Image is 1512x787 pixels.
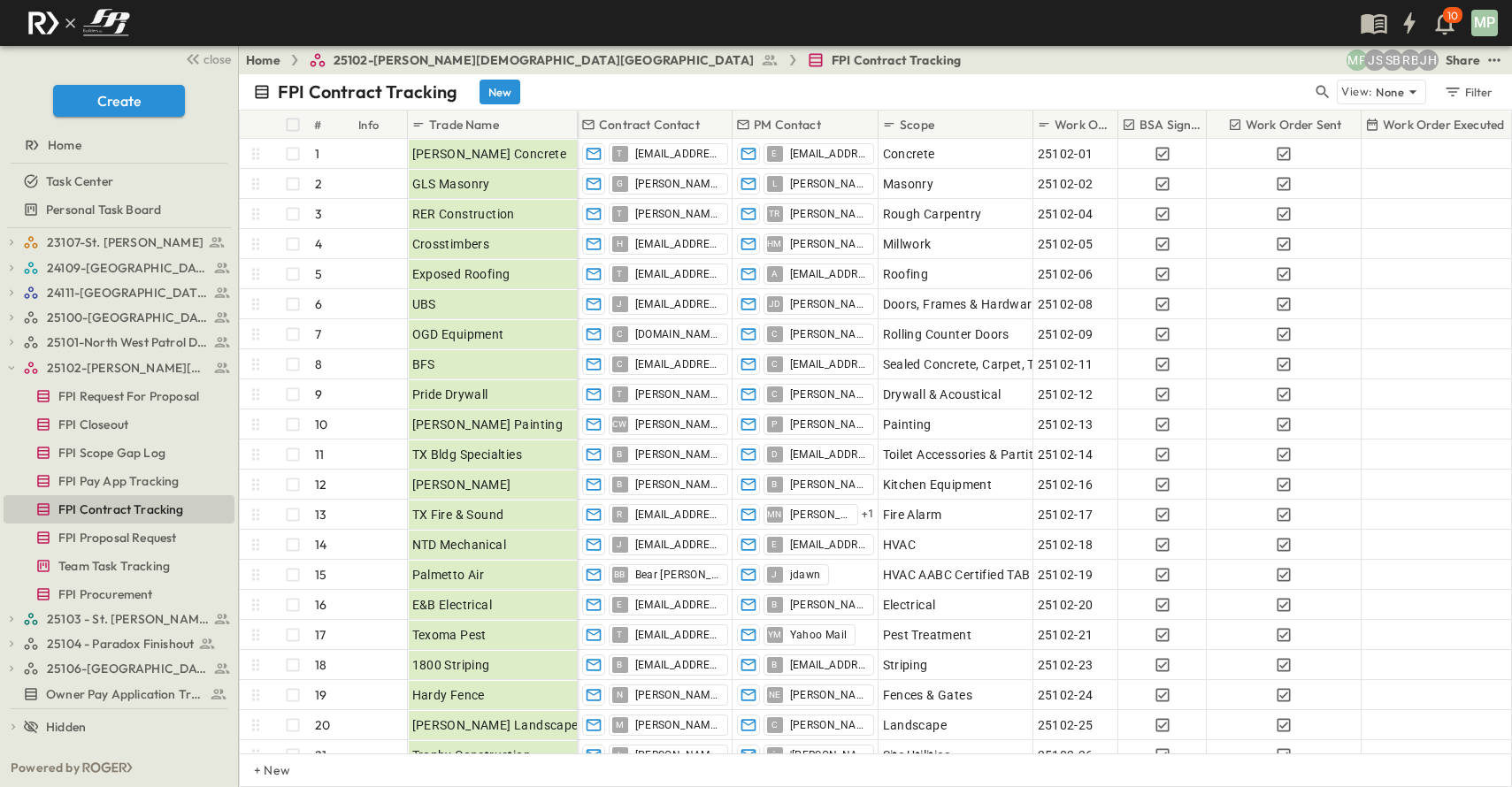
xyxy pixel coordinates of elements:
[883,235,932,253] span: Millwork
[635,207,720,221] span: [PERSON_NAME][EMAIL_ADDRESS][DOMAIN_NAME]
[617,514,622,515] span: R
[771,544,777,545] span: E
[617,273,622,274] span: T
[358,100,380,149] div: Info
[883,506,942,523] span: Fire Alarm
[832,51,962,69] span: FPI Contract Tracking
[883,656,928,674] span: Striping
[1038,416,1094,433] span: 25102-13
[883,596,936,614] span: Electrical
[617,153,622,154] span: T
[768,634,782,635] span: YM
[883,686,973,704] span: Fences & Gates
[58,444,165,462] span: FPI Scope Gap Log
[47,333,209,351] span: 25101-North West Patrol Division
[412,626,487,644] span: Texoma Pest
[23,607,231,631] a: 25103 - St. [PERSON_NAME] Phase 2
[315,746,326,764] p: 21
[4,303,234,332] div: 25100-Vanguard Prep Schooltest
[1038,145,1094,163] span: 25102-01
[412,566,485,584] span: Palmetto Air
[617,183,623,184] span: G
[635,297,720,311] span: [EMAIL_ADDRESS][DOMAIN_NAME]
[412,746,532,764] span: Trophy Construction
[58,387,199,405] span: FPI Request For Proposal
[635,718,720,732] span: [PERSON_NAME][EMAIL_ADDRESS][DOMAIN_NAME]
[23,230,231,255] a: 23107-St. [PERSON_NAME]
[790,598,866,612] span: [PERSON_NAME][EMAIL_ADDRESS][PERSON_NAME][DOMAIN_NAME]
[883,536,917,554] span: HVAC
[1055,116,1109,134] p: Work Order #
[1038,295,1094,313] span: 25102-08
[883,295,1040,313] span: Doors, Frames & Hardware
[4,169,231,194] a: Task Center
[617,213,622,214] span: T
[790,237,866,251] span: [PERSON_NAME]
[617,544,622,545] span: J
[47,610,209,628] span: 25103 - St. [PERSON_NAME] Phase 2
[4,439,234,467] div: FPI Scope Gap Logtest
[1400,50,1421,71] div: Regina Barnett (rbarnett@fpibuilders.com)
[1376,83,1404,101] p: None
[315,386,322,403] p: 9
[883,205,982,223] span: Rough Carpentry
[4,354,234,382] div: 25102-Christ The Redeemer Anglican Churchtest
[412,656,490,674] span: 1800 Striping
[47,233,203,251] span: 23107-St. [PERSON_NAME]
[617,454,622,455] span: B
[635,748,720,762] span: [PERSON_NAME][EMAIL_ADDRESS][DOMAIN_NAME]
[1443,82,1493,102] div: Filter
[772,183,777,184] span: L
[46,201,161,218] span: Personal Task Board
[23,656,231,681] a: 25106-St. Andrews Parking Lot
[1038,386,1094,403] span: 25102-12
[4,328,234,356] div: 25101-North West Patrol Divisiontest
[883,746,951,764] span: Site Utilities
[771,363,778,364] span: C
[412,295,436,313] span: UBS
[635,267,720,281] span: [EMAIL_ADDRESS][DOMAIN_NAME]
[1246,116,1342,134] p: Work Order Sent
[429,116,499,134] p: Trade Name
[4,467,234,495] div: FPI Pay App Trackingtest
[790,568,821,582] span: jdawn
[635,568,720,582] span: Bear [PERSON_NAME]
[315,325,321,343] p: 7
[790,297,866,311] span: [PERSON_NAME]
[4,682,231,707] a: Owner Pay Application Tracking
[315,536,326,554] p: 14
[1364,50,1385,71] div: Jesse Sullivan (jsullivan@fpibuilders.com)
[412,265,510,283] span: Exposed Roofing
[614,574,626,575] span: BB
[412,446,523,463] span: TX Bldg Specialties
[1038,325,1094,343] span: 25102-09
[47,359,209,377] span: 25102-Christ The Redeemer Anglican Church
[47,635,194,653] span: 25104 - Paradox Finishout
[1038,536,1094,554] span: 25102-18
[883,716,948,734] span: Landscape
[58,529,176,546] span: FPI Proposal Request
[4,630,234,658] div: 25104 - Paradox Finishouttest
[4,680,234,708] div: Owner Pay Application Trackingtest
[278,80,458,104] p: FPI Contract Tracking
[480,80,520,104] button: New
[1038,355,1094,373] span: 25102-11
[635,327,720,341] span: [DOMAIN_NAME][EMAIL_ADDRESS][DOMAIN_NAME]
[771,664,777,665] span: B
[47,309,209,326] span: 25100-Vanguard Prep School
[771,484,777,485] span: B
[178,46,234,71] button: close
[617,484,622,485] span: B
[412,235,490,253] span: Crosstimbers
[1446,51,1480,69] div: Share
[635,598,720,612] span: [EMAIL_ADDRESS][DOMAIN_NAME]
[23,280,231,305] a: 24111-[GEOGRAPHIC_DATA]
[315,416,327,433] p: 10
[412,416,564,433] span: [PERSON_NAME] Painting
[790,538,866,552] span: [EMAIL_ADDRESS][DOMAIN_NAME]
[1038,175,1094,193] span: 25102-02
[1382,50,1403,71] div: Sterling Barnett (sterling@fpibuilders.com)
[311,111,355,139] div: #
